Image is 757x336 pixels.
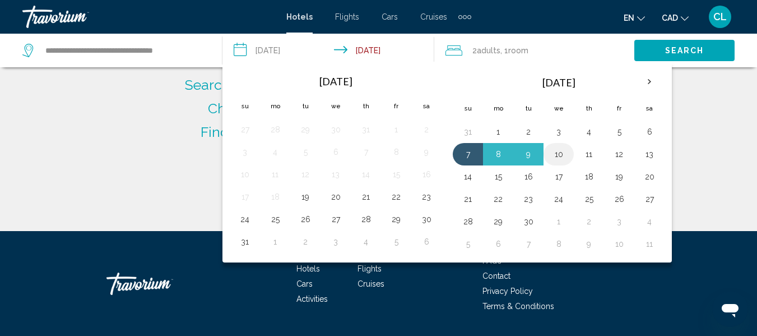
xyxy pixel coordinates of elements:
[420,12,447,21] span: Cruises
[459,124,477,140] button: Day 31
[382,12,398,21] a: Cars
[477,46,500,55] span: Adults
[550,146,568,162] button: Day 10
[296,144,314,160] button: Day 5
[482,287,533,296] a: Privacy Policy
[286,12,313,21] a: Hotels
[327,234,345,250] button: Day 3
[327,122,345,137] button: Day 30
[22,6,275,28] a: Travorium
[387,167,405,182] button: Day 15
[489,169,507,185] button: Day 15
[357,211,375,227] button: Day 28
[508,46,528,55] span: Room
[489,214,507,229] button: Day 29
[610,146,628,162] button: Day 12
[624,13,634,22] span: en
[357,144,375,160] button: Day 7
[296,294,328,303] span: Activities
[610,169,628,185] button: Day 19
[500,43,528,58] span: , 1
[519,214,537,229] button: Day 30
[417,122,435,137] button: Day 2
[335,12,359,21] a: Flights
[640,146,658,162] button: Day 13
[296,167,314,182] button: Day 12
[519,146,537,162] button: Day 9
[357,189,375,205] button: Day 21
[296,122,314,137] button: Day 29
[580,146,598,162] button: Day 11
[665,47,704,56] span: Search
[662,13,678,22] span: CAD
[580,124,598,140] button: Day 4
[236,189,254,205] button: Day 17
[387,122,405,137] button: Day 1
[357,279,384,288] span: Cruises
[519,191,537,207] button: Day 23
[236,122,254,137] button: Day 27
[296,211,314,227] button: Day 26
[296,264,320,273] a: Hotels
[662,10,689,26] button: Change currency
[387,234,405,250] button: Day 5
[357,122,375,137] button: Day 31
[459,191,477,207] button: Day 21
[550,214,568,229] button: Day 1
[357,264,382,273] a: Flights
[387,144,405,160] button: Day 8
[624,10,645,26] button: Change language
[459,214,477,229] button: Day 28
[387,189,405,205] button: Day 22
[434,34,634,67] button: Travelers: 2 adults, 0 children
[459,169,477,185] button: Day 14
[266,144,284,160] button: Day 4
[705,5,735,29] button: User Menu
[222,34,434,67] button: Check-in date: Sep 7, 2025 Check-out date: Sep 14, 2025
[327,189,345,205] button: Day 20
[459,236,477,252] button: Day 5
[580,191,598,207] button: Day 25
[610,236,628,252] button: Day 10
[458,8,471,26] button: Extra navigation items
[266,234,284,250] button: Day 1
[489,236,507,252] button: Day 6
[550,169,568,185] button: Day 17
[713,11,727,22] span: CL
[236,167,254,182] button: Day 10
[640,169,658,185] button: Day 20
[357,234,375,250] button: Day 4
[482,271,510,280] a: Contact
[482,302,554,311] span: Terms & Conditions
[296,189,314,205] button: Day 19
[266,167,284,182] button: Day 11
[483,69,634,96] th: [DATE]
[712,291,748,327] iframe: Bouton de lancement de la fenêtre de messagerie
[550,191,568,207] button: Day 24
[610,191,628,207] button: Day 26
[640,124,658,140] button: Day 6
[260,69,411,94] th: [DATE]
[489,146,507,162] button: Day 8
[266,122,284,137] button: Day 28
[610,124,628,140] button: Day 5
[417,167,435,182] button: Day 16
[489,124,507,140] button: Day 1
[417,234,435,250] button: Day 6
[236,144,254,160] button: Day 3
[201,123,537,140] span: Finding the best price from over a dozen suppliers...
[580,214,598,229] button: Day 2
[472,43,500,58] span: 2
[417,144,435,160] button: Day 9
[236,234,254,250] button: Day 31
[266,189,284,205] button: Day 18
[417,189,435,205] button: Day 23
[640,214,658,229] button: Day 4
[296,279,313,288] a: Cars
[640,236,658,252] button: Day 11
